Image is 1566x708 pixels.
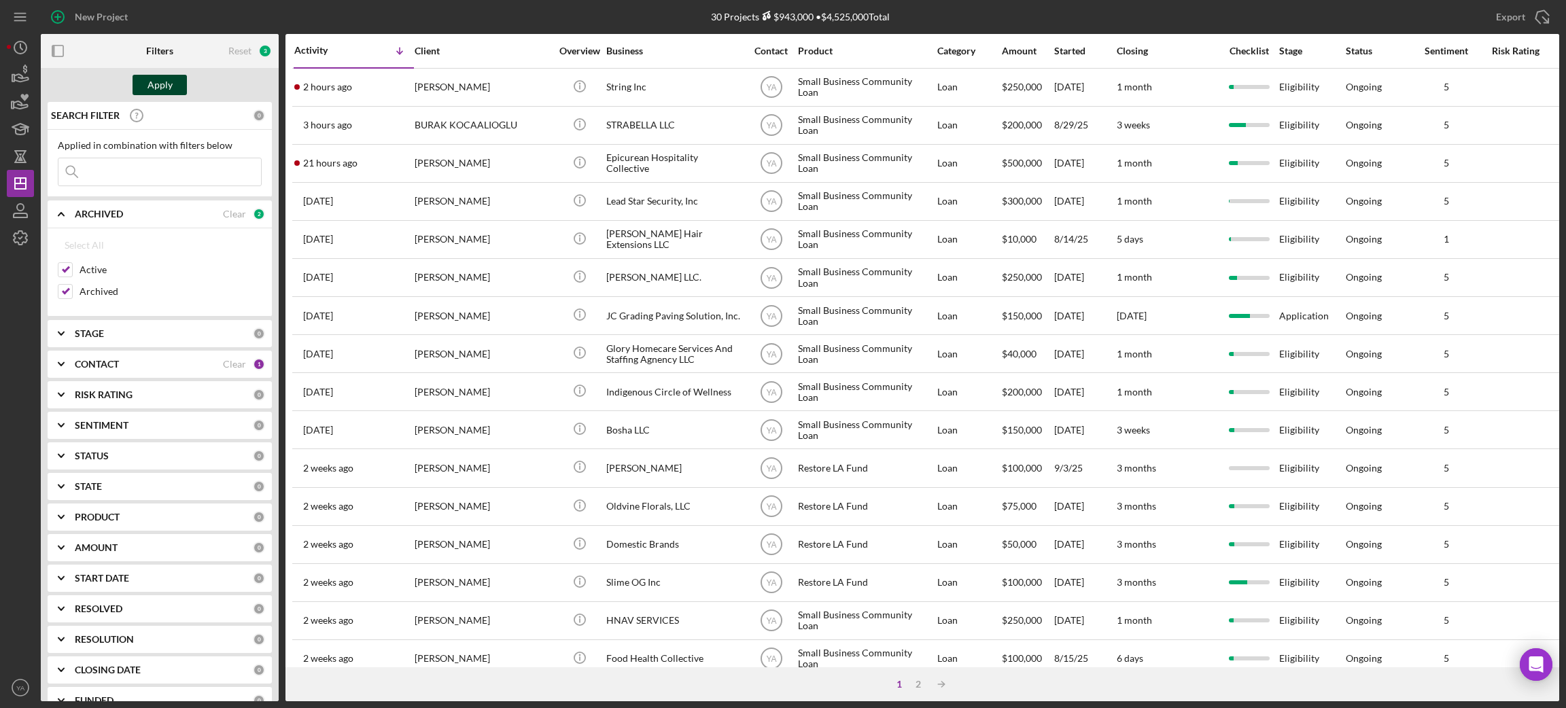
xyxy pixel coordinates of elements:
[1117,614,1152,626] time: 1 month
[937,222,1000,258] div: Loan
[1002,348,1037,359] span: $40,000
[1117,424,1150,436] time: 3 weeks
[75,209,123,219] b: ARCHIVED
[253,389,265,401] div: 0
[75,573,129,584] b: START DATE
[1496,3,1525,31] div: Export
[415,183,551,219] div: [PERSON_NAME]
[1412,349,1480,359] div: 5
[766,121,776,130] text: YA
[1279,46,1344,56] div: Stage
[1117,652,1143,664] time: 6 days
[253,511,265,523] div: 0
[1279,489,1344,525] div: Eligibility
[1346,158,1382,169] div: Ongoing
[1117,233,1143,245] time: 5 days
[1002,576,1042,588] span: $100,000
[1002,310,1042,321] span: $150,000
[798,374,934,410] div: Small Business Community Loan
[1346,577,1382,588] div: Ongoing
[1054,450,1115,486] div: 9/3/25
[303,425,333,436] time: 2025-09-15 07:56
[606,412,742,448] div: Bosha LLC
[1054,527,1115,563] div: [DATE]
[1002,81,1042,92] span: $250,000
[1054,374,1115,410] div: [DATE]
[1279,222,1344,258] div: Eligibility
[937,145,1000,181] div: Loan
[1279,412,1344,448] div: Eligibility
[1412,234,1480,245] div: 1
[937,527,1000,563] div: Loan
[253,450,265,462] div: 0
[1412,653,1480,664] div: 5
[798,641,934,677] div: Small Business Community Loan
[766,197,776,207] text: YA
[1054,107,1115,143] div: 8/29/25
[1117,157,1152,169] time: 1 month
[1117,310,1147,321] time: [DATE]
[937,565,1000,601] div: Loan
[1002,119,1042,130] span: $200,000
[65,232,104,259] div: Select All
[909,679,928,690] div: 2
[1117,462,1156,474] time: 3 months
[303,615,353,626] time: 2025-09-09 04:24
[16,684,25,692] text: YA
[1002,424,1042,436] span: $150,000
[766,349,776,359] text: YA
[798,298,934,334] div: Small Business Community Loan
[1482,3,1559,31] button: Export
[766,464,776,474] text: YA
[253,358,265,370] div: 1
[606,527,742,563] div: Domestic Brands
[303,82,352,92] time: 2025-09-23 20:14
[1346,615,1382,626] div: Ongoing
[937,46,1000,56] div: Category
[554,46,605,56] div: Overview
[147,75,173,95] div: Apply
[606,298,742,334] div: JC Grading Paving Solution, Inc.
[253,633,265,645] div: 0
[606,374,742,410] div: Indigenous Circle of Wellness
[303,234,333,245] time: 2025-09-22 20:06
[75,634,134,645] b: RESOLUTION
[303,539,353,550] time: 2025-09-11 18:39
[1412,463,1480,474] div: 5
[415,222,551,258] div: [PERSON_NAME]
[253,328,265,340] div: 0
[1054,298,1115,334] div: [DATE]
[1346,120,1382,130] div: Ongoing
[766,159,776,169] text: YA
[1279,374,1344,410] div: Eligibility
[294,45,354,56] div: Activity
[937,336,1000,372] div: Loan
[1220,46,1278,56] div: Checklist
[58,232,111,259] button: Select All
[1117,386,1152,397] time: 1 month
[1054,260,1115,296] div: [DATE]
[1002,46,1053,56] div: Amount
[303,311,333,321] time: 2025-09-22 17:46
[1117,538,1156,550] time: 3 months
[1412,82,1480,92] div: 5
[1117,81,1152,92] time: 1 month
[606,565,742,601] div: Slime OG Inc
[1346,196,1382,207] div: Ongoing
[798,450,934,486] div: Restore LA Fund
[1346,653,1382,664] div: Ongoing
[1346,46,1411,56] div: Status
[415,374,551,410] div: [PERSON_NAME]
[766,616,776,626] text: YA
[1279,336,1344,372] div: Eligibility
[1520,648,1552,681] div: Open Intercom Messenger
[766,540,776,550] text: YA
[1346,463,1382,474] div: Ongoing
[1412,311,1480,321] div: 5
[415,527,551,563] div: [PERSON_NAME]
[606,145,742,181] div: Epicurean Hospitality Collective
[890,679,909,690] div: 1
[80,263,262,277] label: Active
[253,419,265,431] div: 0
[223,359,246,370] div: Clear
